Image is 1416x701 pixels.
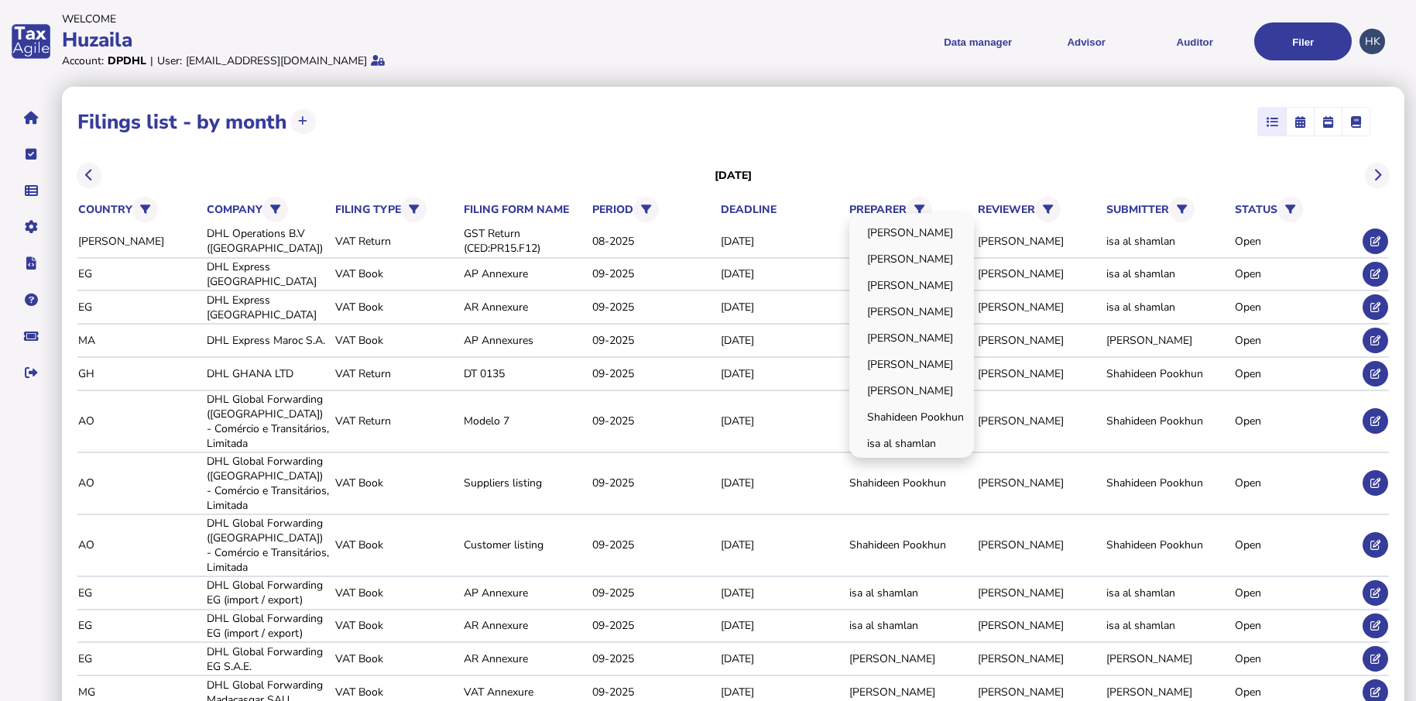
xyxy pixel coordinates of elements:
button: Filter [907,197,932,222]
button: Edit [1363,580,1388,606]
button: Developer hub links [15,247,47,280]
div: AO [78,476,201,490]
button: Filter [1277,197,1303,222]
th: preparer [849,194,973,225]
div: [DATE] [721,234,844,249]
i: Protected by 2-step verification [371,55,385,66]
div: Open [1235,333,1358,348]
div: AO [78,538,201,552]
div: Shahideen Pookhun [849,476,972,490]
div: [PERSON_NAME] [978,476,1101,490]
button: Filter [262,197,288,222]
div: MA [78,333,201,348]
mat-button-toggle: Calendar week view [1314,108,1342,136]
div: Customer listing [464,538,587,552]
button: Previous [77,163,102,188]
h1: Filings list - by month [77,108,286,136]
div: VAT Book [335,476,458,490]
div: GH [78,366,201,381]
div: isa al shamlan [1106,266,1229,281]
div: [DATE] [721,651,844,666]
div: GST Return (CED:PR15.F12) [464,226,587,256]
div: [PERSON_NAME] [978,366,1101,381]
div: MG [78,685,201,699]
div: | [150,53,153,68]
th: period [591,194,716,225]
div: Suppliers listing [464,476,587,490]
div: VAT Book [335,266,458,281]
div: [PERSON_NAME] [978,651,1101,666]
div: Profile settings [1359,29,1385,54]
div: DHL Global Forwarding ([GEOGRAPHIC_DATA]) - Comércio e Transitários, Limitada [207,392,330,451]
div: Open [1235,538,1358,552]
div: [DATE] [721,586,844,600]
div: User: [157,53,182,68]
div: [DATE] [721,538,844,552]
th: status [1234,194,1359,225]
div: [DATE] [721,333,844,348]
div: DHL Operations B.V ([GEOGRAPHIC_DATA]) [207,226,330,256]
div: [PERSON_NAME] [978,618,1101,633]
div: 09-2025 [592,333,715,348]
div: [PERSON_NAME] [978,586,1101,600]
div: [DATE] [721,366,844,381]
button: Edit [1363,646,1388,672]
div: 08-2025 [592,234,715,249]
div: Shahideen Pookhun [1106,476,1229,490]
div: DPDHL [108,53,146,68]
div: Shahideen Pookhun [849,538,972,552]
div: DT 0135 [464,366,587,381]
a: [PERSON_NAME] [852,300,972,324]
div: [PERSON_NAME] [978,685,1101,699]
a: isa al shamlan [852,431,972,455]
h3: [DATE] [715,168,752,183]
div: isa al shamlan [849,618,972,633]
menu: navigate products [711,22,1352,60]
div: VAT Book [335,300,458,314]
div: [PERSON_NAME] [849,685,972,699]
button: Edit [1363,470,1388,496]
button: Manage settings [15,211,47,243]
button: Edit [1363,361,1388,387]
div: VAT Book [335,618,458,633]
div: 09-2025 [592,266,715,281]
div: [PERSON_NAME] [849,651,972,666]
div: isa al shamlan [1106,234,1229,249]
button: Filter [1169,197,1195,222]
a: [PERSON_NAME] [852,221,972,245]
div: Open [1235,618,1358,633]
button: Auditor [1146,22,1243,60]
a: [PERSON_NAME] [852,326,972,350]
div: VAT Return [335,414,458,428]
button: Edit [1363,408,1388,434]
button: Edit [1363,613,1388,639]
div: [PERSON_NAME] [978,333,1101,348]
div: Open [1235,234,1358,249]
div: DHL Global Forwarding EG (import / export) [207,578,330,607]
div: VAT Return [335,366,458,381]
div: AR Annexure [464,618,587,633]
div: 09-2025 [592,414,715,428]
div: 09-2025 [592,538,715,552]
button: Raise a support ticket [15,320,47,352]
th: submitter [1106,194,1230,225]
button: Filter [633,197,659,222]
div: Open [1235,586,1358,600]
div: EG [78,618,201,633]
a: [PERSON_NAME] [852,352,972,376]
div: Open [1235,300,1358,314]
button: Edit [1363,262,1388,287]
div: VAT Book [335,333,458,348]
button: Edit [1363,328,1388,353]
button: Filter [1035,197,1061,222]
div: Account: [62,53,104,68]
div: 09-2025 [592,476,715,490]
div: Shahideen Pookhun [1106,366,1229,381]
div: [DATE] [721,685,844,699]
div: VAT Book [335,651,458,666]
button: Data manager [15,174,47,207]
th: filing type [334,194,459,225]
div: 09-2025 [592,366,715,381]
div: VAT Return [335,234,458,249]
button: Shows a dropdown of Data manager options [929,22,1027,60]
